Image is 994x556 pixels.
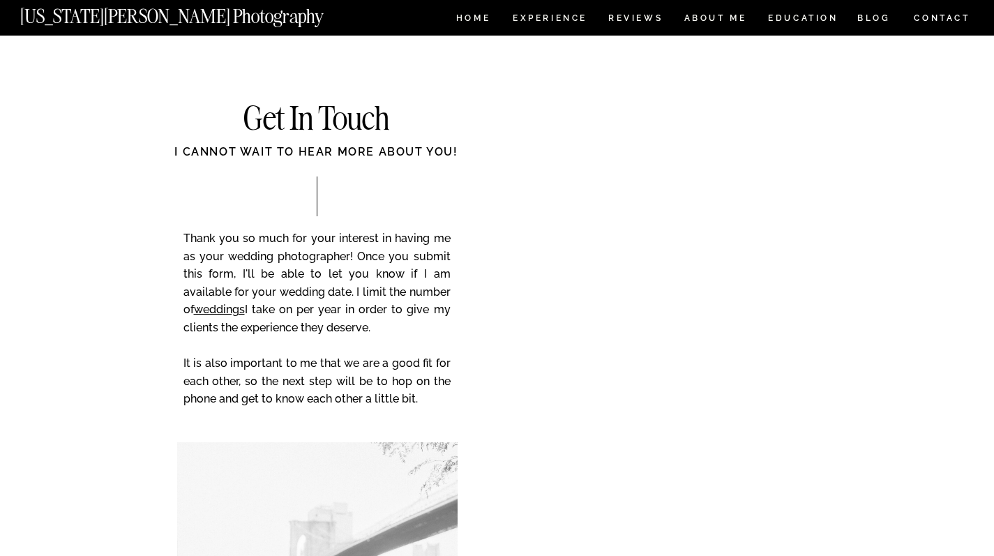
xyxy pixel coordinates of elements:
p: Thank you so much for your interest in having me as your wedding photographer! Once you submit th... [183,230,451,428]
a: REVIEWS [608,14,661,26]
a: HOME [453,14,493,26]
div: I cannot wait to hear more about you! [121,144,513,176]
a: weddings [194,303,245,316]
a: EDUCATION [767,14,840,26]
a: Experience [513,14,586,26]
a: CONTACT [913,10,971,26]
a: BLOG [857,14,891,26]
a: [US_STATE][PERSON_NAME] Photography [20,7,370,19]
h2: Get In Touch [176,103,457,137]
a: ABOUT ME [684,14,747,26]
